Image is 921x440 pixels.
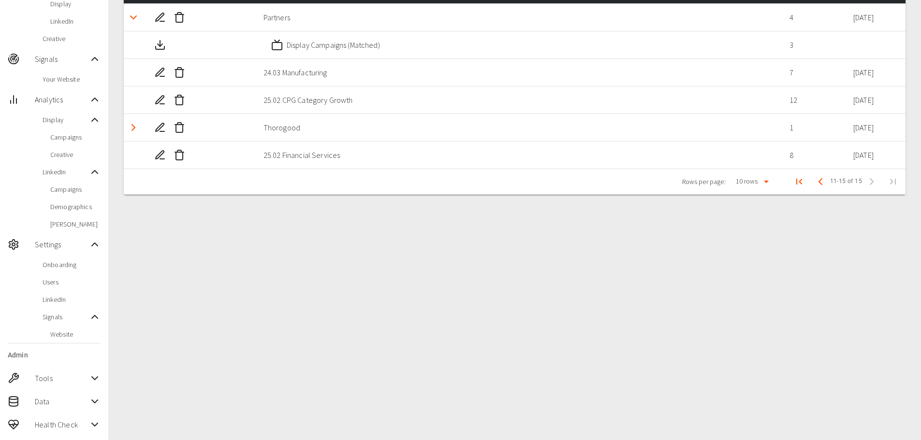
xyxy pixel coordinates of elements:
[43,295,101,304] span: LinkedIn
[730,174,772,188] div: 10 rows
[789,149,838,161] p: 8
[853,122,898,133] p: [DATE]
[150,8,170,27] button: Edit Account List
[170,90,189,110] button: Delete Account List
[263,67,774,78] p: 24.03 Manufacturing
[682,177,726,186] p: Rows per page:
[170,118,189,137] button: Delete Account List
[263,149,774,161] p: 25.02 Financial Services
[150,118,170,137] button: Edit Account List
[35,372,89,384] span: Tools
[50,329,101,339] span: Website
[43,34,101,43] span: Creative
[263,122,774,133] p: Thorogood
[150,35,170,55] button: Download
[35,239,89,250] span: Settings
[287,39,380,51] p: Display Campaigns (Matched)
[170,8,189,27] button: Delete Account List
[150,145,170,165] button: Edit Account List
[35,396,89,407] span: Data
[170,145,189,165] button: Delete Account List
[853,94,898,106] p: [DATE]
[789,122,838,133] p: 1
[830,177,862,186] span: 11-15 of 15
[50,219,101,229] span: [PERSON_NAME]
[50,185,101,194] span: Campaigns
[862,172,881,191] span: Next Page
[881,170,905,193] span: Last Page
[50,150,101,159] span: Creative
[263,12,774,23] p: Partners
[35,419,89,430] span: Health Check
[43,167,89,177] span: LinkedIn
[50,132,101,142] span: Campaigns
[43,260,101,270] span: Onboarding
[43,74,101,84] span: Your Website
[788,170,811,193] button: First Page
[853,149,898,161] p: [DATE]
[733,176,760,186] div: 10 rows
[124,8,143,27] button: Detail panel visibility toggle
[150,63,170,82] button: Edit Account List
[35,53,89,65] span: Signals
[50,202,101,212] span: Demographics
[150,90,170,110] button: Edit Account List
[789,67,838,78] p: 7
[43,277,101,287] span: Users
[124,118,143,137] button: Detail panel visibility toggle
[811,172,830,191] button: Previous Page
[35,94,89,105] span: Analytics
[853,67,898,78] p: [DATE]
[789,94,838,106] p: 12
[263,94,774,106] p: 25.02 CPG Category Growth
[170,63,189,82] button: Delete Account List
[789,12,838,23] p: 4
[50,16,101,26] span: LinkedIn
[853,12,898,23] p: [DATE]
[43,312,89,322] span: Signals
[43,115,89,125] span: Display
[789,39,838,51] p: 3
